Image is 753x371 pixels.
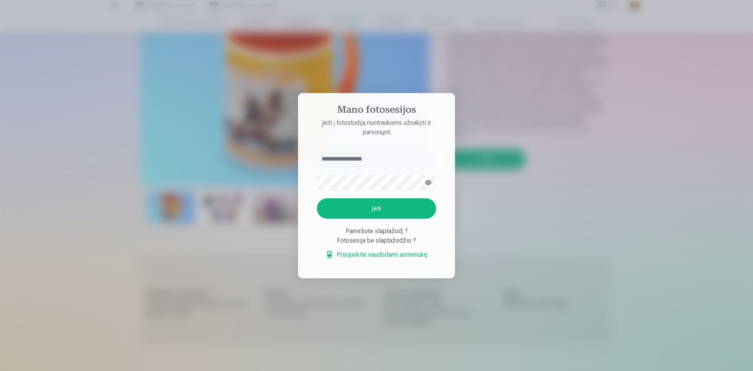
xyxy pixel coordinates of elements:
div: Pamiršote slaptažodį ? [317,227,436,236]
div: Fotosesija be slaptažodžio ? [317,236,436,245]
p: Įeiti į fotostudiją nuotraukoms užsakyti ir parsisiųsti [309,118,444,137]
h4: Mano fotosesijos [309,104,444,118]
button: Įeiti [317,198,436,219]
a: Prisijunkite naudodami asmenukę [326,250,427,260]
